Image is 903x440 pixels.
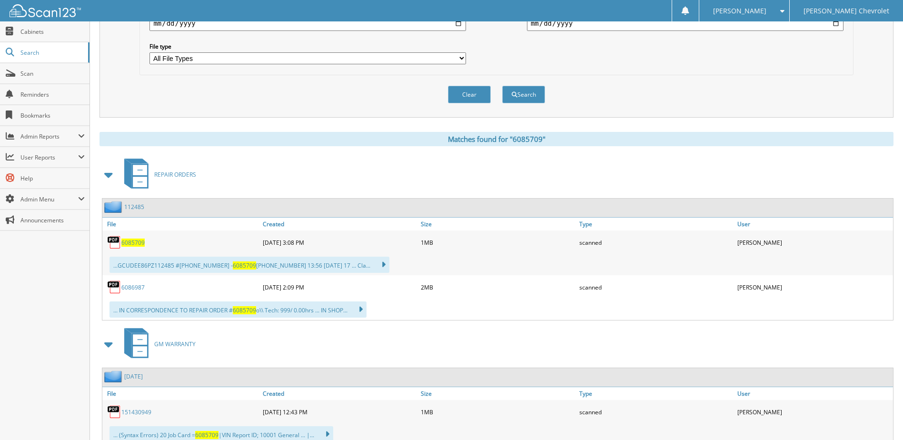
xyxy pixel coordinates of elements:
span: 6085709 [233,306,256,314]
img: folder2.png [104,201,124,213]
span: GM WARRANTY [154,340,196,348]
a: 112485 [124,203,144,211]
span: Help [20,174,85,182]
div: [DATE] 12:43 PM [260,402,418,421]
span: Reminders [20,90,85,99]
span: Bookmarks [20,111,85,120]
div: [PERSON_NAME] [735,278,893,297]
div: 1MB [418,402,576,421]
div: ... IN CORRESPONDENCE TO REPAIR ORDER # o\\ Tech: 999/ 0.00hrs ... IN SHOP... [109,301,367,318]
span: [PERSON_NAME] [713,8,766,14]
span: [PERSON_NAME] Chevrolet [804,8,889,14]
a: Created [260,218,418,230]
span: 6085709 [233,261,256,270]
img: PDF.png [107,280,121,294]
iframe: Chat Widget [855,394,903,440]
div: 2MB [418,278,576,297]
div: 1MB [418,233,576,252]
div: ...GCUDEE86PZ112485 #[PHONE_NUMBER] - [PHONE_NUMBER] 13:56 [DATE] 17 ... Cla... [109,257,389,273]
a: Size [418,218,576,230]
button: Search [502,86,545,103]
a: [DATE] [124,372,143,380]
span: 6085709 [195,431,218,439]
a: Created [260,387,418,400]
input: end [527,16,843,31]
a: User [735,387,893,400]
a: GM WARRANTY [119,325,196,363]
a: 6086987 [121,283,145,291]
button: Clear [448,86,491,103]
div: Matches found for "6085709" [99,132,893,146]
input: start [149,16,466,31]
span: Cabinets [20,28,85,36]
span: Search [20,49,83,57]
label: File type [149,42,466,50]
a: Type [577,218,735,230]
div: [DATE] 2:09 PM [260,278,418,297]
div: [DATE] 3:08 PM [260,233,418,252]
div: [PERSON_NAME] [735,233,893,252]
div: scanned [577,402,735,421]
span: Scan [20,70,85,78]
span: User Reports [20,153,78,161]
img: PDF.png [107,405,121,419]
a: File [102,387,260,400]
a: 6085709 [121,239,145,247]
a: Type [577,387,735,400]
span: Admin Menu [20,195,78,203]
a: Size [418,387,576,400]
span: Admin Reports [20,132,78,140]
img: folder2.png [104,370,124,382]
a: User [735,218,893,230]
a: 151430949 [121,408,151,416]
span: Announcements [20,216,85,224]
a: File [102,218,260,230]
img: PDF.png [107,235,121,250]
div: [PERSON_NAME] [735,402,893,421]
div: scanned [577,233,735,252]
a: REPAIR ORDERS [119,156,196,193]
div: scanned [577,278,735,297]
img: scan123-logo-white.svg [10,4,81,17]
span: REPAIR ORDERS [154,170,196,179]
